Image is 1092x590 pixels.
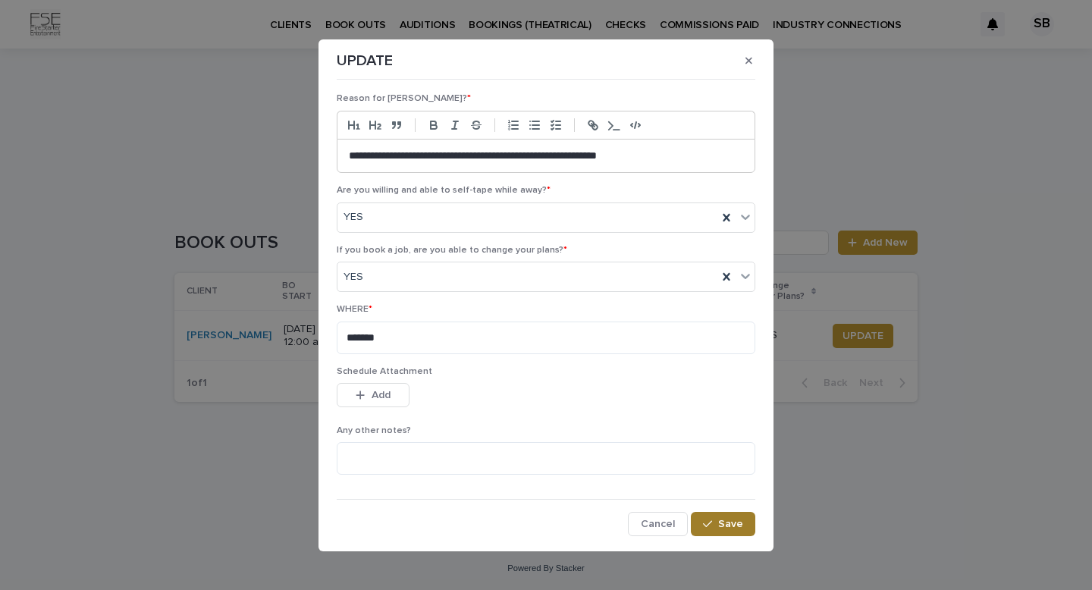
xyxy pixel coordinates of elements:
[337,186,551,195] span: Are you willing and able to self-tape while away?
[628,512,688,536] button: Cancel
[337,305,372,314] span: WHERE
[641,519,675,529] span: Cancel
[344,269,363,285] span: YES
[337,52,393,70] p: UPDATE
[372,390,391,400] span: Add
[337,94,471,103] span: Reason for [PERSON_NAME]?
[337,246,567,255] span: If you book a job, are you able to change your plans?
[718,519,743,529] span: Save
[337,426,411,435] span: Any other notes?
[344,209,363,225] span: YES
[337,367,432,376] span: Schedule Attachment
[337,383,409,407] button: Add
[691,512,755,536] button: Save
